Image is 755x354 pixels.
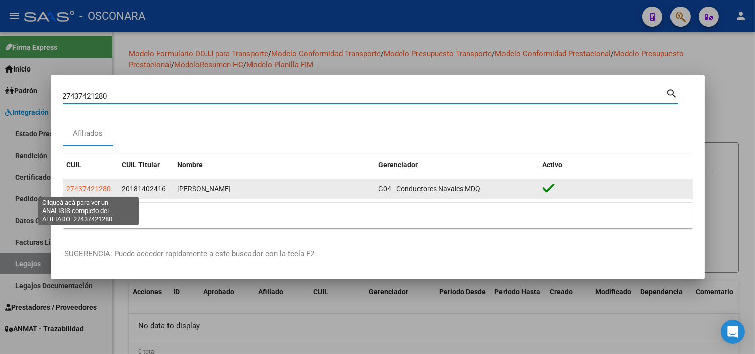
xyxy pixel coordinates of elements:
[73,128,103,139] div: Afiliados
[118,154,174,176] datatable-header-cell: CUIL Titular
[63,203,693,228] div: 1 total
[375,154,539,176] datatable-header-cell: Gerenciador
[174,154,375,176] datatable-header-cell: Nombre
[122,185,166,193] span: 20181402416
[63,154,118,176] datatable-header-cell: CUIL
[63,248,693,260] p: -SUGERENCIA: Puede acceder rapidamente a este buscador con la tecla F2-
[666,87,678,99] mat-icon: search
[122,161,160,169] span: CUIL Titular
[543,161,563,169] span: Activo
[379,185,481,193] span: G04 - Conductores Navales MDQ
[178,183,371,195] div: [PERSON_NAME]
[67,185,111,193] span: 27437421280
[178,161,203,169] span: Nombre
[67,161,82,169] span: CUIL
[539,154,693,176] datatable-header-cell: Activo
[721,320,745,344] div: Open Intercom Messenger
[379,161,418,169] span: Gerenciador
